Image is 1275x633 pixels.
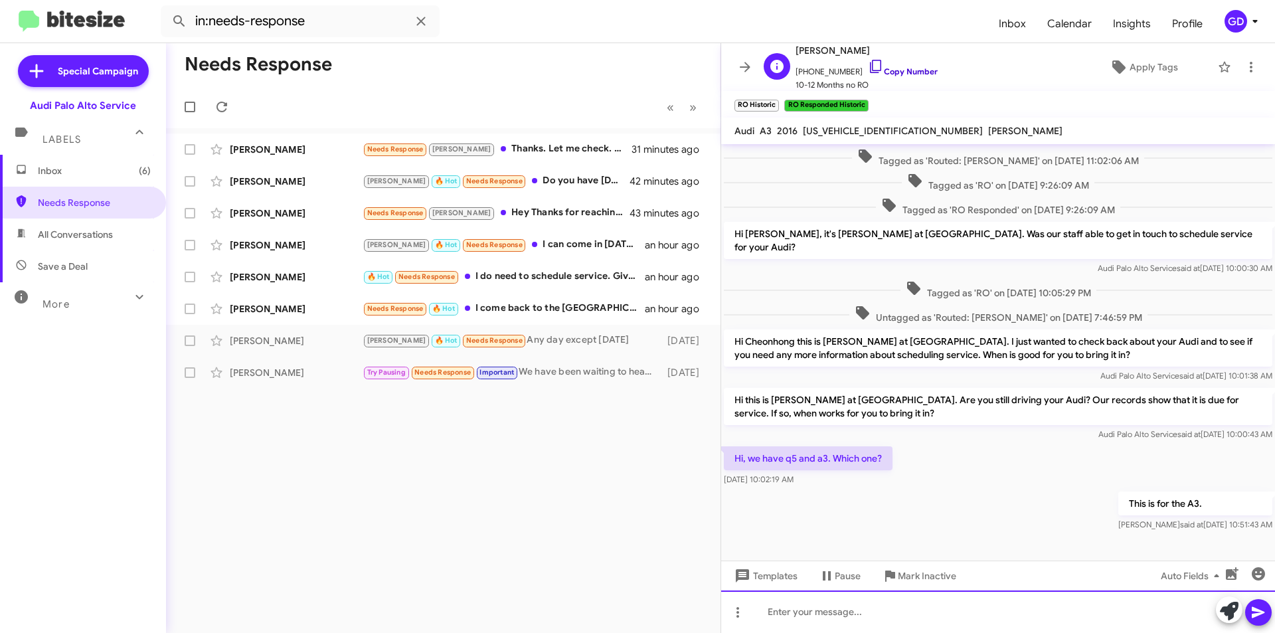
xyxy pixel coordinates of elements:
div: [PERSON_NAME] [230,238,363,252]
button: Previous [659,94,682,121]
div: I can come in [DATE] but I will need courtesy car [363,237,645,252]
span: 🔥 Hot [432,304,455,313]
span: 🔥 Hot [435,240,458,249]
div: Do you have [DATE] available? Anytime will work. [363,173,630,189]
span: [PERSON_NAME] [367,177,426,185]
small: RO Responded Historic [784,100,868,112]
span: (6) [139,164,151,177]
div: 42 minutes ago [630,175,710,188]
span: Pause [835,564,861,588]
span: [PERSON_NAME] [432,209,491,217]
a: Calendar [1037,5,1102,43]
span: [DATE] 10:02:19 AM [724,474,794,484]
nav: Page navigation example [659,94,705,121]
span: Audi [734,125,754,137]
div: 43 minutes ago [630,207,710,220]
span: Labels [42,134,81,145]
span: A3 [760,125,772,137]
div: an hour ago [645,238,710,252]
span: said at [1177,263,1200,273]
span: 10-12 Months no RO [796,78,938,92]
span: said at [1180,519,1203,529]
a: Profile [1161,5,1213,43]
span: said at [1177,429,1201,439]
span: Important [479,368,514,377]
span: Tagged as 'RO' on [DATE] 10:05:29 PM [900,280,1096,300]
span: 2016 [777,125,798,137]
span: [PERSON_NAME] [DATE] 10:51:43 AM [1118,519,1272,529]
div: [PERSON_NAME] [230,270,363,284]
span: Needs Response [367,304,424,313]
div: [DATE] [661,366,710,379]
span: 🔥 Hot [435,177,458,185]
div: Hey Thanks for reaching out! We moved to [GEOGRAPHIC_DATA][PERSON_NAME] and I'm still trying to f... [363,205,630,221]
span: Needs Response [414,368,471,377]
button: Templates [721,564,808,588]
span: Try Pausing [367,368,406,377]
div: [PERSON_NAME] [230,334,363,347]
div: 31 minutes ago [632,143,710,156]
span: Needs Response [466,177,523,185]
a: Inbox [988,5,1037,43]
div: [DATE] [661,334,710,347]
div: [PERSON_NAME] [230,302,363,316]
span: Needs Response [466,240,523,249]
span: Needs Response [398,272,455,281]
span: 🔥 Hot [367,272,390,281]
span: Tagged as 'RO Responded' on [DATE] 9:26:09 AM [876,197,1120,217]
div: [PERSON_NAME] [230,366,363,379]
button: GD [1213,10,1260,33]
span: 🔥 Hot [435,336,458,345]
button: Auto Fields [1150,564,1235,588]
div: Audi Palo Alto Service [30,99,136,112]
button: Pause [808,564,871,588]
p: Hi, we have q5 and a3. Which one? [724,446,892,470]
div: an hour ago [645,270,710,284]
div: I come back to the [GEOGRAPHIC_DATA] [DATE]. Perhaps I can bring it in [DATE] or [DATE]? [363,301,645,316]
span: [PERSON_NAME] [796,43,938,58]
span: « [667,99,674,116]
span: Needs Response [367,209,424,217]
p: Hi [PERSON_NAME], it's [PERSON_NAME] at [GEOGRAPHIC_DATA]. Was our staff able to get in touch to ... [724,222,1272,259]
p: Hi this is [PERSON_NAME] at [GEOGRAPHIC_DATA]. Are you still driving your Audi? Our records show ... [724,388,1272,425]
span: Apply Tags [1130,55,1178,79]
p: This is for the A3. [1118,492,1272,515]
div: We have been waiting to hear from you about the part. We keep being told it isn't in to do the se... [363,365,661,380]
input: Search [161,5,440,37]
span: More [42,298,70,310]
span: Needs Response [38,196,151,209]
span: Auto Fields [1161,564,1225,588]
span: [US_VEHICLE_IDENTIFICATION_NUMBER] [803,125,983,137]
span: All Conversations [38,228,113,241]
div: [PERSON_NAME] [230,143,363,156]
span: Audi Palo Alto Service [DATE] 10:00:43 AM [1098,429,1272,439]
span: Needs Response [466,336,523,345]
p: Hi Cheonhong this is [PERSON_NAME] at [GEOGRAPHIC_DATA]. I just wanted to check back about your A... [724,329,1272,367]
div: GD [1225,10,1247,33]
span: Audi Palo Alto Service [DATE] 10:00:30 AM [1098,263,1272,273]
span: Save a Deal [38,260,88,273]
span: Inbox [38,164,151,177]
h1: Needs Response [185,54,332,75]
button: Mark Inactive [871,564,967,588]
div: [PERSON_NAME] [230,207,363,220]
button: Apply Tags [1075,55,1211,79]
span: [PERSON_NAME] [988,125,1062,137]
span: Needs Response [367,145,424,153]
span: Audi Palo Alto Service [DATE] 10:01:38 AM [1100,371,1272,381]
span: Untagged as 'Routed: [PERSON_NAME]' on [DATE] 7:46:59 PM [849,305,1147,324]
span: Insights [1102,5,1161,43]
span: [PERSON_NAME] [367,240,426,249]
span: Templates [732,564,798,588]
div: an hour ago [645,302,710,316]
small: RO Historic [734,100,779,112]
span: said at [1179,371,1203,381]
span: Mark Inactive [898,564,956,588]
span: [PERSON_NAME] [432,145,491,153]
button: Next [681,94,705,121]
span: Tagged as 'RO' on [DATE] 9:26:09 AM [902,173,1094,192]
a: Copy Number [868,66,938,76]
